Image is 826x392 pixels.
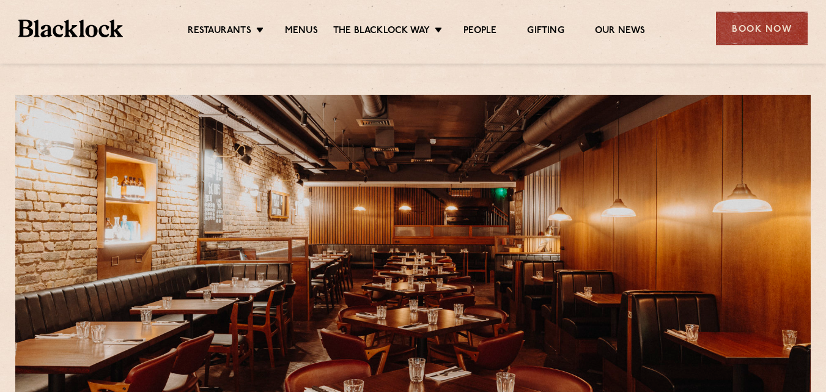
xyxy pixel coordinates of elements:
div: Book Now [716,12,808,45]
img: BL_Textured_Logo-footer-cropped.svg [18,20,123,37]
a: Gifting [527,25,564,39]
a: Restaurants [188,25,251,39]
a: People [463,25,496,39]
a: Menus [285,25,318,39]
a: Our News [595,25,646,39]
a: The Blacklock Way [333,25,430,39]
